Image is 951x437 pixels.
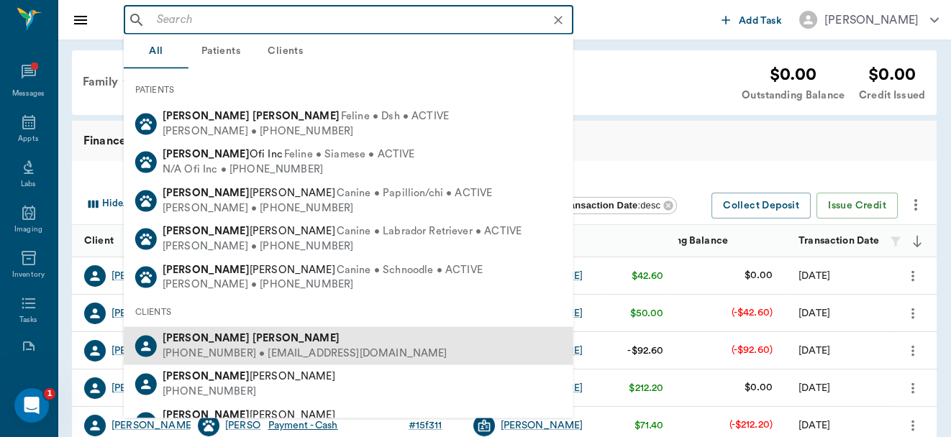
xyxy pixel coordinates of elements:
span: [PERSON_NAME] [163,264,335,275]
button: [PERSON_NAME] [788,6,950,33]
b: [PERSON_NAME] [163,187,250,198]
td: (-$92.60) [720,331,784,369]
div: Appts [18,134,38,144]
a: #15f311 [409,418,448,433]
button: more [901,376,924,400]
button: more [904,193,928,217]
span: [PERSON_NAME] [163,187,335,198]
b: [PERSON_NAME] [163,111,250,121]
td: $0.00 [733,257,784,295]
button: more [901,264,924,288]
div: PATIENTS [124,75,573,105]
span: Feline • Dsh • ACTIVE [341,109,449,124]
div: -$92.60 [627,344,663,358]
div: $42.60 [632,269,664,283]
a: [PERSON_NAME] [112,269,194,283]
span: [PERSON_NAME] [163,226,335,236]
b: [PERSON_NAME] [163,226,250,236]
button: Clients [253,34,318,69]
b: [PERSON_NAME] [163,409,250,420]
button: Collect Deposit [711,193,811,219]
div: CLIENTS [124,297,573,327]
b: [PERSON_NAME] [163,264,250,275]
b: [PERSON_NAME] [252,111,340,121]
button: All [124,34,188,69]
div: 09/18/25 [798,381,830,395]
div: $0.00 [742,62,845,88]
button: Select columns [81,193,199,216]
div: 09/22/25 [798,344,830,358]
a: [PERSON_NAME] [112,418,194,433]
div: $0.00 [859,62,925,88]
div: Messages [12,88,45,99]
button: Issue Credit [816,193,898,219]
div: Inventory [12,270,45,280]
b: [PERSON_NAME] [163,333,250,344]
div: [PERSON_NAME] • [PHONE_NUMBER] [163,277,483,293]
button: more [901,301,924,326]
div: Transaction Date:desc [555,197,677,214]
div: $212.20 [629,381,663,395]
div: [PERSON_NAME] • [PHONE_NUMBER] [163,124,449,139]
span: Ofi Inc [163,149,283,160]
div: [PERSON_NAME] [824,11,919,29]
span: Canine • Labrador Retriever • ACTIVE [337,224,522,239]
div: Outstanding Balance [742,88,845,103]
div: $71.40 [634,418,664,433]
div: $50.00 [630,306,664,321]
strong: Outstanding Balance [628,236,728,246]
div: Imaging [14,224,42,235]
button: Clear [548,10,568,30]
div: N/A Ofi Inc • [PHONE_NUMBER] [163,162,415,178]
span: Canine • Schnoodle • ACTIVE [337,262,483,277]
button: more [901,339,924,363]
td: (-$42.60) [720,294,784,332]
b: [PERSON_NAME] [163,371,250,382]
b: Transaction Date [560,200,637,211]
span: : desc [560,200,660,211]
a: [PERSON_NAME] [501,418,583,433]
div: [PHONE_NUMBER] • [EMAIL_ADDRESS][DOMAIN_NAME] [163,346,447,361]
span: Feline • Siamese • ACTIVE [284,147,415,162]
div: [PERSON_NAME] • [PHONE_NUMBER] [163,239,522,254]
a: [PERSON_NAME] [112,344,194,358]
span: 1 [44,388,55,400]
a: [PERSON_NAME] [225,418,308,433]
div: 09/22/25 [798,306,830,321]
b: [PERSON_NAME] [163,149,250,160]
div: 09/22/25 [798,269,830,283]
input: Search [151,10,569,30]
div: Credit Issued [859,88,925,103]
iframe: Intercom live chat [14,388,49,423]
div: Payment - Cash [268,418,338,433]
span: Canine • Papillion/chi • ACTIVE [337,185,493,201]
span: [PERSON_NAME] [163,371,335,382]
button: Close drawer [66,6,95,34]
b: [PERSON_NAME] [252,333,340,344]
div: 09/18/25 [798,418,830,433]
div: Tasks [19,315,37,326]
button: Add Task [716,6,788,33]
strong: Client [84,236,114,246]
button: Patients [188,34,253,69]
span: [PERSON_NAME] [163,409,335,420]
a: [PERSON_NAME] [112,306,194,321]
div: [PERSON_NAME] • [PHONE_NUMBER] [163,201,493,216]
span: Finances: [83,132,135,149]
td: $0.00 [733,369,784,407]
div: [PHONE_NUMBER] [163,385,335,400]
div: Labs [21,179,36,190]
div: # 15f311 [409,418,442,433]
strong: Transaction Date [798,236,879,246]
a: [PERSON_NAME] [112,381,194,395]
div: Family [74,65,144,99]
